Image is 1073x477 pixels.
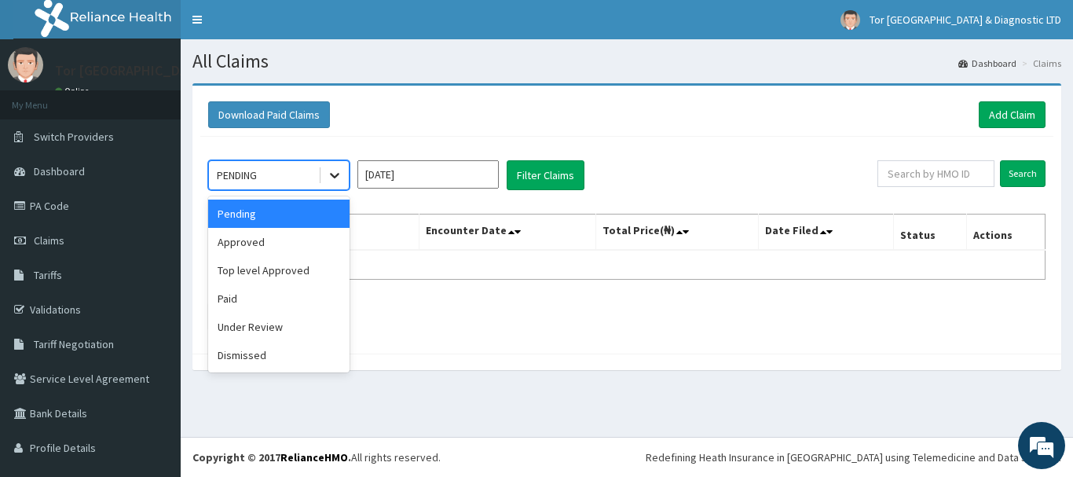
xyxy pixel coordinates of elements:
th: Total Price(₦) [595,215,759,251]
div: Chat with us now [82,88,264,108]
div: Minimize live chat window [258,8,295,46]
div: Pending [208,200,350,228]
a: Dashboard [958,57,1016,70]
footer: All rights reserved. [181,437,1073,477]
span: Dashboard [34,164,85,178]
div: Redefining Heath Insurance in [GEOGRAPHIC_DATA] using Telemedicine and Data Science! [646,449,1061,465]
span: Tariff Negotiation [34,337,114,351]
a: Online [55,86,93,97]
h1: All Claims [192,51,1061,72]
input: Select Month and Year [357,160,499,189]
div: PENDING [217,167,257,183]
span: Tariffs [34,268,62,282]
div: Approved [208,228,350,256]
input: Search [1000,160,1046,187]
div: Dismissed [208,341,350,369]
div: Top level Approved [208,256,350,284]
textarea: Type your message and hit 'Enter' [8,314,299,369]
img: User Image [8,47,43,83]
th: Actions [966,215,1045,251]
span: Switch Providers [34,130,114,144]
p: Tor [GEOGRAPHIC_DATA] & Diagnostic LTD [55,64,315,78]
button: Download Paid Claims [208,101,330,128]
div: Paid [208,284,350,313]
a: RelianceHMO [280,450,348,464]
div: Under Review [208,313,350,341]
th: Encounter Date [419,215,595,251]
img: d_794563401_company_1708531726252_794563401 [29,79,64,118]
li: Claims [1018,57,1061,70]
span: Claims [34,233,64,248]
img: User Image [840,10,860,30]
button: Filter Claims [507,160,584,190]
a: Add Claim [979,101,1046,128]
th: Date Filed [759,215,894,251]
span: Tor [GEOGRAPHIC_DATA] & Diagnostic LTD [870,13,1061,27]
input: Search by HMO ID [877,160,994,187]
th: Status [894,215,967,251]
strong: Copyright © 2017 . [192,450,351,464]
span: We're online! [91,140,217,299]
